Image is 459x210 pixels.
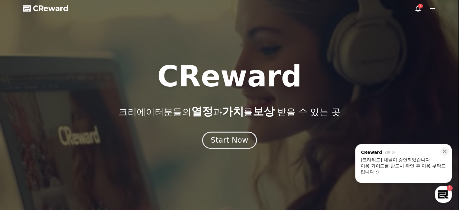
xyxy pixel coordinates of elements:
div: 1 [418,4,423,8]
button: Start Now [202,131,257,149]
span: CReward [33,4,69,13]
a: 설정 [78,160,116,175]
p: 크리에이터분들의 과 를 받을 수 있는 곳 [119,105,340,118]
a: 1 [414,5,422,12]
span: 1 [61,160,63,164]
a: 홈 [2,160,40,175]
span: 가치 [222,105,244,118]
h1: CReward [157,62,302,91]
span: 보상 [253,105,274,118]
span: 설정 [93,169,100,174]
span: 홈 [19,169,23,174]
a: CReward [23,4,69,13]
span: 대화 [55,169,62,174]
div: Start Now [211,135,248,145]
span: 열정 [191,105,213,118]
a: Start Now [203,138,256,144]
a: 1대화 [40,160,78,175]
